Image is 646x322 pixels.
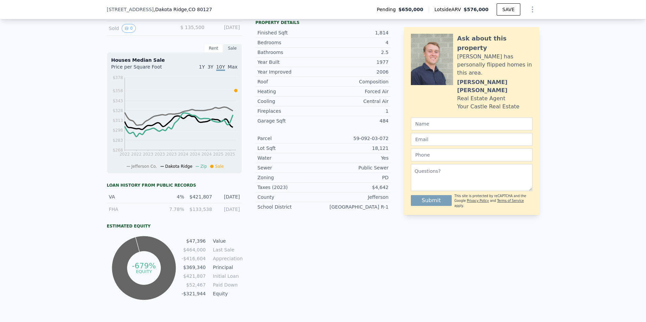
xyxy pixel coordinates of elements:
[107,223,242,229] div: Estimated Equity
[113,75,123,80] tspan: $378
[257,49,323,56] div: Bathrooms
[257,117,323,124] div: Garage Sqft
[398,6,423,13] span: $650,000
[323,78,389,85] div: Composition
[257,194,323,200] div: County
[113,108,123,113] tspan: $328
[323,29,389,36] div: 1,814
[216,206,240,213] div: [DATE]
[166,152,177,157] tspan: 2023
[223,44,242,53] div: Sale
[323,59,389,65] div: 1977
[257,59,323,65] div: Year Built
[257,135,323,142] div: Parcel
[467,199,489,203] a: Privacy Policy
[113,88,123,93] tspan: $358
[160,193,184,200] div: 4%
[215,164,224,169] span: Sale
[155,152,165,157] tspan: 2023
[323,117,389,124] div: 484
[323,108,389,114] div: 1
[107,6,154,13] span: [STREET_ADDRESS]
[457,103,519,111] div: Your Castle Real Estate
[323,145,389,152] div: 18,121
[411,133,532,146] input: Email
[131,152,142,157] tspan: 2022
[190,152,200,157] tspan: 2024
[257,108,323,114] div: Fireplaces
[122,24,136,33] button: View historical data
[323,98,389,105] div: Central Air
[113,118,123,123] tspan: $313
[200,164,207,169] span: Zip
[257,78,323,85] div: Roof
[411,195,452,206] button: Submit
[132,262,156,270] tspan: -679%
[160,206,184,213] div: 7.78%
[457,95,505,103] div: Real Estate Agent
[107,183,242,188] div: Loan history from public records
[181,290,206,297] td: -$321,944
[199,64,205,70] span: 1Y
[323,164,389,171] div: Public Sewer
[109,206,156,213] div: FHA
[411,149,532,161] input: Phone
[165,164,193,169] span: Dakota Ridge
[464,7,489,12] span: $576,000
[255,20,391,25] div: Property details
[181,281,206,289] td: $52,467
[257,98,323,105] div: Cooling
[113,138,123,143] tspan: $283
[204,44,223,53] div: Rent
[323,69,389,75] div: 2006
[257,145,323,152] div: Lot Sqft
[181,237,206,245] td: $47,396
[109,193,156,200] div: VA
[120,152,130,157] tspan: 2022
[212,290,242,297] td: Equity
[207,64,213,70] span: 3Y
[323,135,389,142] div: 59-092-03-072
[188,193,212,200] div: $421,807
[113,128,123,133] tspan: $298
[212,272,242,280] td: Initial Loan
[411,117,532,130] input: Name
[143,152,153,157] tspan: 2023
[113,148,123,153] tspan: $268
[181,264,206,271] td: $369,340
[212,246,242,253] td: Last Sale
[457,53,532,77] div: [PERSON_NAME] has personally flipped homes in this area.
[216,193,240,200] div: [DATE]
[111,57,238,63] div: Houses Median Sale
[323,39,389,46] div: 4
[257,174,323,181] div: Zoning
[181,272,206,280] td: $421,807
[181,255,206,262] td: -$416,604
[257,29,323,36] div: Finished Sqft
[210,24,240,33] div: [DATE]
[323,155,389,161] div: Yes
[154,6,212,13] span: , Dakota Ridge
[323,194,389,200] div: Jefferson
[201,152,212,157] tspan: 2024
[257,69,323,75] div: Year Improved
[109,24,169,33] div: Sold
[187,7,212,12] span: , CO 80127
[323,49,389,56] div: 2.5
[257,155,323,161] div: Water
[181,246,206,253] td: $464,000
[178,152,189,157] tspan: 2024
[323,88,389,95] div: Forced Air
[454,194,532,208] div: This site is protected by reCAPTCHA and the Google and apply.
[212,255,242,262] td: Appreciation
[131,164,157,169] span: Jefferson Co.
[136,269,152,274] tspan: equity
[188,206,212,213] div: $133,538
[212,264,242,271] td: Principal
[457,34,532,53] div: Ask about this property
[497,199,524,203] a: Terms of Service
[257,184,323,191] div: Taxes (2023)
[225,152,235,157] tspan: 2025
[377,6,398,13] span: Pending
[257,204,323,210] div: School District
